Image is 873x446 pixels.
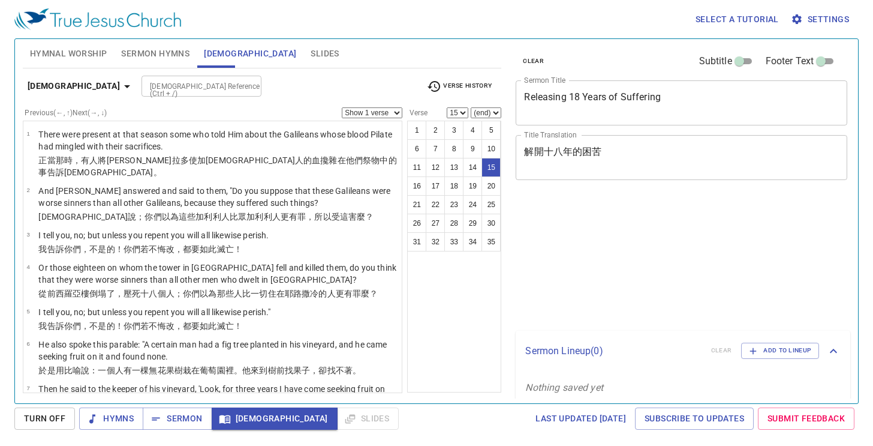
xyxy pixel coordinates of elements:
span: Settings [793,12,849,27]
button: 8 [444,139,463,158]
img: True Jesus Church [14,8,181,30]
wg3362: 悔改 [158,321,243,331]
wg1380: 那些人 [217,289,378,298]
wg518: [DEMOGRAPHIC_DATA]。 [64,167,162,177]
a: Subscribe to Updates [635,408,754,430]
span: 6 [26,340,29,347]
textarea: Releasing 18 Years of Suffering [524,91,839,114]
button: 35 [481,232,501,252]
p: He also spoke this parable: "A certain man had a fig tree planted in his vineyard, and he came se... [38,339,398,363]
wg3340: ，都 [174,321,242,331]
p: 我告訴 [38,320,270,332]
wg290: 裡。他來到 [225,366,361,375]
p: Sermon Lineup ( 0 ) [525,344,701,358]
wg2147: 不著 [336,366,361,375]
wg1096: 罪 [297,212,374,221]
wg4091: 使加[DEMOGRAPHIC_DATA]人 [38,155,396,177]
button: [DEMOGRAPHIC_DATA] [23,75,139,97]
wg2424: 說 [128,212,374,221]
button: 31 [407,232,426,252]
wg3956: 要如此 [191,321,242,331]
wg3340: ，都 [174,244,242,254]
wg4098: 了，壓死 [107,289,378,298]
button: clear [516,54,551,68]
textarea: 解開十八年的困苦 [524,146,839,169]
wg444: 更有 [336,289,378,298]
button: Sermon [143,408,212,430]
wg3780: ！你們若不 [115,244,242,254]
span: Sermon Hymns [121,46,189,61]
button: 7 [426,139,445,158]
button: 27 [426,214,445,233]
iframe: from-child [511,193,782,327]
wg1161: 用比喻 [56,366,362,375]
button: 26 [407,214,426,233]
wg2192: 一棵無花果樹 [132,366,361,375]
wg5100: 有 [124,366,361,375]
input: Type Bible Reference [145,79,238,93]
wg5213: ，不是的 [81,321,242,331]
span: 5 [26,308,29,315]
button: 3 [444,121,463,140]
span: 3 [26,231,29,238]
wg3004: 你們 [64,244,242,254]
button: 6 [407,139,426,158]
button: 9 [463,139,482,158]
wg1722: 葡萄園 [200,366,361,375]
wg3362: 悔改 [158,244,243,254]
div: Sermon Lineup(0)clearAdd to Lineup [516,331,850,370]
wg846: 找 [285,366,361,375]
wg3638: 個人；你們以為 [158,289,378,298]
wg268: ，所以 [306,212,374,221]
wg3956: 加利利人 [246,212,374,221]
button: 13 [444,158,463,177]
span: [DEMOGRAPHIC_DATA] [221,411,328,426]
button: 23 [444,195,463,214]
span: 1 [26,130,29,137]
p: 於是 [38,364,398,376]
p: I tell you, no; but unless you repent you will all likewise perish. [38,229,269,241]
button: 17 [426,176,445,196]
span: 7 [26,385,29,391]
wg3004: ：一個人 [89,366,361,375]
span: Select a tutorial [696,12,779,27]
b: [DEMOGRAPHIC_DATA] [28,79,120,94]
wg3756: 。 [353,366,361,375]
button: Verse History [420,77,499,95]
wg2419: 的人 [318,289,378,298]
wg1057: 比 [230,212,374,221]
button: Hymns [79,408,143,430]
button: 30 [481,214,501,233]
wg5108: 麼？ [357,212,374,221]
button: 14 [463,158,482,177]
wg1057: 更有 [281,212,374,221]
wg1096: 罪 [353,289,378,298]
wg1722: 耶路撒冷 [285,289,378,298]
wg5100: 將[PERSON_NAME]拉多 [38,155,396,177]
wg2532: 找 [327,366,362,375]
button: 33 [444,232,463,252]
p: [DEMOGRAPHIC_DATA] [38,211,398,223]
span: Subtitle [699,54,732,68]
span: Submit Feedback [767,411,845,426]
button: 19 [463,176,482,196]
button: 34 [463,232,482,252]
wg3778: 比 [242,289,378,298]
span: 4 [26,264,29,270]
wg5615: 滅亡 [217,244,242,254]
wg615: 十八 [140,289,378,298]
button: [DEMOGRAPHIC_DATA] [212,408,338,430]
button: 25 [481,195,501,214]
button: 18 [444,176,463,196]
button: 5 [481,121,501,140]
span: Turn Off [24,411,65,426]
wg3668: 滅亡 [217,321,242,331]
span: Hymns [89,411,134,426]
wg3956: 要如此 [191,244,242,254]
wg3778: 加利利人 [195,212,374,221]
button: 4 [463,121,482,140]
p: 正 [38,154,398,178]
wg4808: 栽 [183,366,361,375]
p: And [PERSON_NAME] answered and said to them, "Do you suppose that these Galileans were worse sinn... [38,185,398,209]
p: 我告訴 [38,243,269,255]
